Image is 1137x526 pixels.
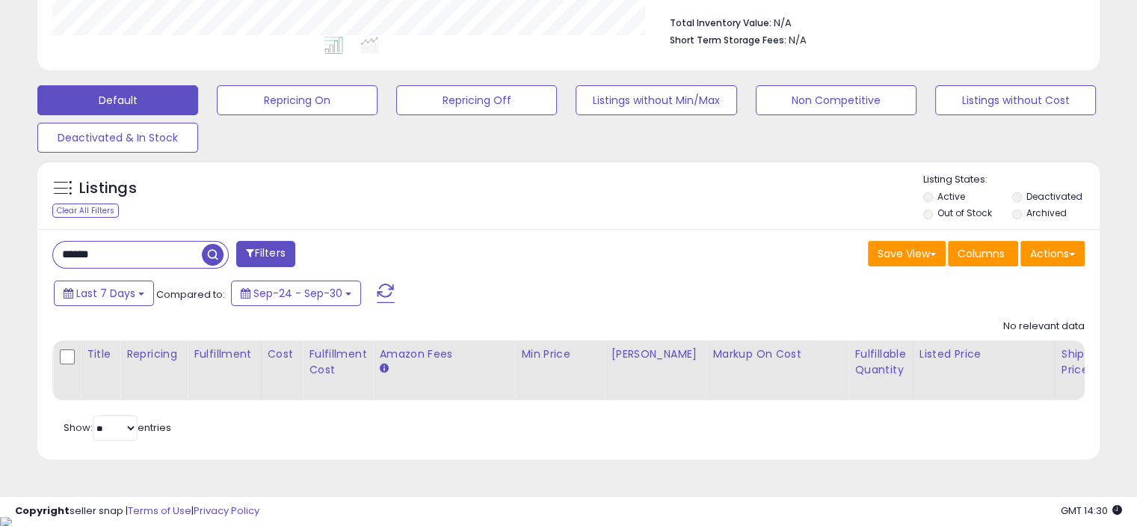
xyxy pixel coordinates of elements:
[52,204,119,218] div: Clear All Filters
[706,340,848,400] th: The percentage added to the cost of goods (COGS) that forms the calculator for Min & Max prices.
[937,190,965,203] label: Active
[1061,504,1122,518] span: 2025-10-8 14:30 GMT
[670,34,786,46] b: Short Term Storage Fees:
[76,286,135,301] span: Last 7 Days
[309,346,366,378] div: Fulfillment Cost
[935,85,1096,115] button: Listings without Cost
[712,346,842,362] div: Markup on Cost
[789,33,807,47] span: N/A
[128,504,191,518] a: Terms of Use
[670,16,771,29] b: Total Inventory Value:
[948,241,1018,266] button: Columns
[868,241,946,266] button: Save View
[37,85,198,115] button: Default
[1061,346,1091,378] div: Ship Price
[268,346,297,362] div: Cost
[236,241,295,267] button: Filters
[923,173,1100,187] p: Listing States:
[576,85,736,115] button: Listings without Min/Max
[253,286,342,301] span: Sep-24 - Sep-30
[756,85,916,115] button: Non Competitive
[37,123,198,153] button: Deactivated & In Stock
[611,346,700,362] div: [PERSON_NAME]
[217,85,378,115] button: Repricing On
[1026,207,1066,219] label: Archived
[521,346,598,362] div: Min Price
[670,13,1073,31] li: N/A
[194,504,259,518] a: Privacy Policy
[194,346,254,362] div: Fulfillment
[156,287,225,302] span: Compared to:
[126,346,181,362] div: Repricing
[64,421,171,435] span: Show: entries
[379,346,508,362] div: Amazon Fees
[54,281,154,306] button: Last 7 Days
[231,281,361,306] button: Sep-24 - Sep-30
[958,246,1005,261] span: Columns
[87,346,114,362] div: Title
[15,504,70,518] strong: Copyright
[1003,319,1085,334] div: No relevant data
[79,178,137,199] h5: Listings
[937,207,992,219] label: Out of Stock
[15,504,259,519] div: seller snap | |
[1020,241,1085,266] button: Actions
[854,346,906,378] div: Fulfillable Quantity
[919,346,1049,362] div: Listed Price
[396,85,557,115] button: Repricing Off
[1026,190,1082,203] label: Deactivated
[379,362,388,376] small: Amazon Fees.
